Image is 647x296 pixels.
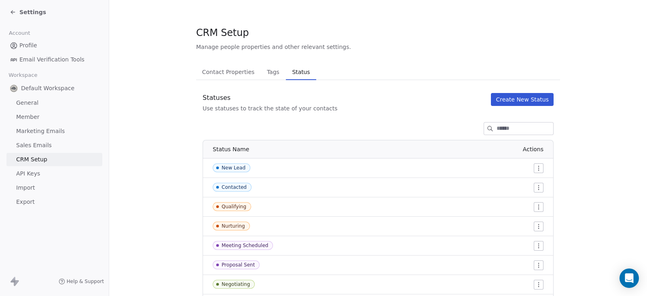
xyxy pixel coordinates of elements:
span: Help & Support [67,278,104,285]
a: Help & Support [59,278,104,285]
span: Settings [19,8,46,16]
div: Statuses [203,93,337,103]
span: Tags [264,66,283,78]
span: Profile [19,41,37,50]
div: Qualifying [222,204,246,209]
a: Sales Emails [6,139,102,152]
a: Marketing Emails [6,125,102,138]
span: Actions [523,146,543,152]
span: Status [289,66,313,78]
a: General [6,96,102,110]
span: Default Workspace [21,84,74,92]
div: Nurturing [222,223,245,229]
div: Negotiating [222,281,250,287]
a: Export [6,195,102,209]
a: Settings [10,8,46,16]
div: Use statuses to track the state of your contacts [203,104,337,112]
div: Open Intercom Messenger [620,269,639,288]
a: CRM Setup [6,153,102,166]
span: Marketing Emails [16,127,65,135]
span: Account [5,27,34,39]
span: Import [16,184,35,192]
a: Email Verification Tools [6,53,102,66]
a: Import [6,181,102,195]
a: API Keys [6,167,102,180]
span: Sales Emails [16,141,52,150]
span: CRM Setup [196,27,249,39]
a: Profile [6,39,102,52]
span: Contact Properties [199,66,258,78]
span: Export [16,198,35,206]
span: General [16,99,38,107]
div: Meeting Scheduled [222,243,268,248]
img: realaletrail-logo.png [10,84,18,92]
span: API Keys [16,169,40,178]
div: Contacted [222,184,247,190]
div: Proposal Sent [222,262,255,268]
span: Member [16,113,40,121]
span: Workspace [5,69,41,81]
span: CRM Setup [16,155,47,164]
div: New Lead [222,165,245,171]
span: Manage people properties and other relevant settings. [196,43,351,51]
span: Email Verification Tools [19,55,85,64]
button: Create New Status [491,93,554,106]
a: Member [6,110,102,124]
span: Status Name [213,146,249,152]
